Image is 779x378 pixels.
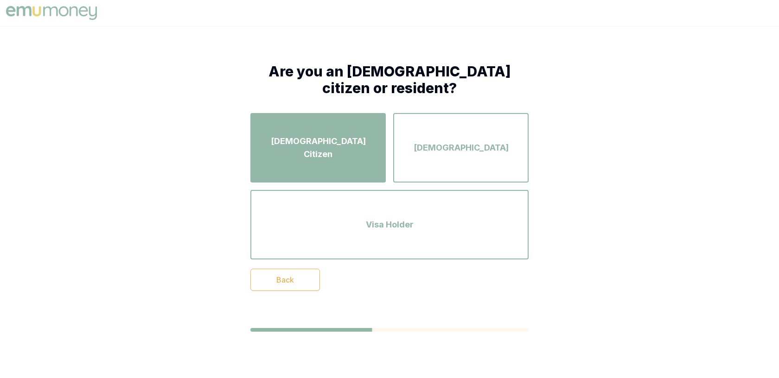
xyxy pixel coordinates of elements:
span: Visa Holder [366,218,414,231]
button: [DEMOGRAPHIC_DATA] Citizen [250,113,386,183]
img: Emu Money [4,4,99,22]
span: [DEMOGRAPHIC_DATA] [414,141,509,154]
h1: Are you an [DEMOGRAPHIC_DATA] citizen or resident? [250,63,529,96]
button: Back [250,269,320,291]
button: [DEMOGRAPHIC_DATA] [393,113,529,183]
button: Visa Holder [250,190,529,259]
span: [DEMOGRAPHIC_DATA] Citizen [259,135,377,161]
